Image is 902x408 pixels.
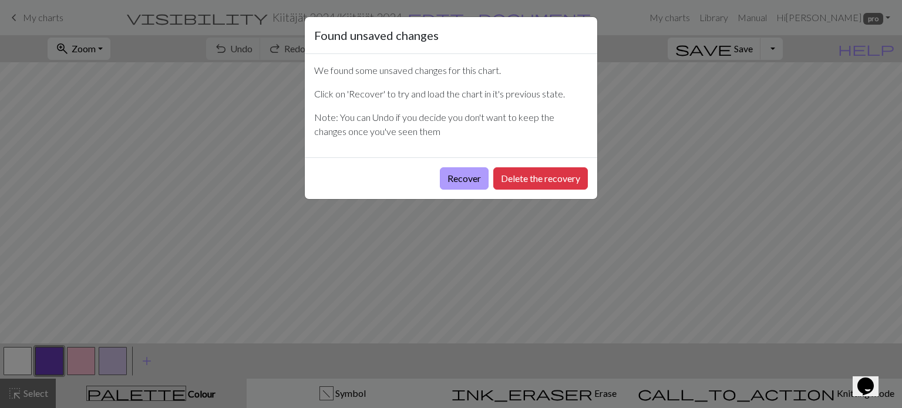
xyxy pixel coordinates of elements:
p: We found some unsaved changes for this chart. [314,63,588,77]
iframe: chat widget [853,361,890,396]
h5: Found unsaved changes [314,26,439,44]
p: Note: You can Undo if you decide you don't want to keep the changes once you've seen them [314,110,588,139]
button: Delete the recovery [493,167,588,190]
button: Recover [440,167,489,190]
p: Click on 'Recover' to try and load the chart in it's previous state. [314,87,588,101]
